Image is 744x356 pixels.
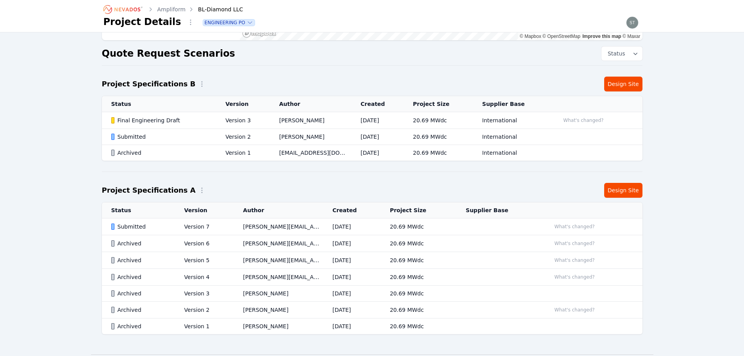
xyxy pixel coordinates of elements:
[270,112,351,129] td: [PERSON_NAME]
[111,273,171,281] div: Archived
[102,302,642,318] tr: ArchivedVersion 2[PERSON_NAME][DATE]20.69 MWdcWhat's changed?
[380,202,456,218] th: Project Size
[102,235,642,252] tr: ArchivedVersion 6[PERSON_NAME][EMAIL_ADDRESS][PERSON_NAME][DOMAIN_NAME][DATE]20.69 MWdcWhat's cha...
[403,112,473,129] td: 20.69 MWdc
[234,235,323,252] td: [PERSON_NAME][EMAIL_ADDRESS][PERSON_NAME][DOMAIN_NAME]
[270,129,351,145] td: [PERSON_NAME]
[473,112,551,129] td: International
[380,269,456,286] td: 20.69 MWdc
[560,116,607,125] button: What's changed?
[111,306,171,314] div: Archived
[102,79,196,89] h2: Project Specifications B
[351,129,403,145] td: [DATE]
[473,129,551,145] td: International
[242,29,277,38] a: Mapbox homepage
[551,273,598,281] button: What's changed?
[323,286,380,302] td: [DATE]
[111,240,171,247] div: Archived
[323,302,380,318] td: [DATE]
[403,129,473,145] td: 20.69 MWdc
[216,129,269,145] td: Version 2
[102,318,642,335] tr: ArchivedVersion 1[PERSON_NAME][DATE]20.69 MWdc
[216,96,269,112] th: Version
[457,202,542,218] th: Supplier Base
[380,302,456,318] td: 20.69 MWdc
[102,218,642,235] tr: SubmittedVersion 7[PERSON_NAME][EMAIL_ADDRESS][PERSON_NAME][DOMAIN_NAME][DATE]20.69 MWdcWhat's ch...
[473,96,551,112] th: Supplier Base
[111,322,171,330] div: Archived
[551,256,598,265] button: What's changed?
[323,202,380,218] th: Created
[234,202,323,218] th: Author
[102,252,642,269] tr: ArchivedVersion 5[PERSON_NAME][EMAIL_ADDRESS][PERSON_NAME][DOMAIN_NAME][DATE]20.69 MWdcWhat's cha...
[111,149,212,157] div: Archived
[234,252,323,269] td: [PERSON_NAME][EMAIL_ADDRESS][PERSON_NAME][DOMAIN_NAME]
[187,5,243,13] div: BL-Diamond LLC
[175,252,234,269] td: Version 5
[102,112,642,129] tr: Final Engineering DraftVersion 3[PERSON_NAME][DATE]20.69 MWdcInternationalWhat's changed?
[604,77,642,91] a: Design Site
[551,239,598,248] button: What's changed?
[380,252,456,269] td: 20.69 MWdc
[102,185,196,196] h2: Project Specifications A
[542,34,580,39] a: OpenStreetMap
[351,112,403,129] td: [DATE]
[203,20,255,26] button: Engineering PO
[582,34,621,39] a: Improve this map
[601,47,642,61] button: Status
[234,218,323,235] td: [PERSON_NAME][EMAIL_ADDRESS][PERSON_NAME][DOMAIN_NAME]
[234,269,323,286] td: [PERSON_NAME][EMAIL_ADDRESS][PERSON_NAME][DOMAIN_NAME]
[111,223,171,231] div: Submitted
[380,318,456,335] td: 20.69 MWdc
[102,96,216,112] th: Status
[111,133,212,141] div: Submitted
[175,235,234,252] td: Version 6
[270,145,351,161] td: [EMAIL_ADDRESS][DOMAIN_NAME]
[111,116,212,124] div: Final Engineering Draft
[403,96,473,112] th: Project Size
[270,96,351,112] th: Author
[216,112,269,129] td: Version 3
[473,145,551,161] td: International
[623,34,641,39] a: Maxar
[234,318,323,335] td: [PERSON_NAME]
[323,218,380,235] td: [DATE]
[175,269,234,286] td: Version 4
[102,202,175,218] th: Status
[102,47,235,60] h2: Quote Request Scenarios
[111,256,171,264] div: Archived
[175,218,234,235] td: Version 7
[351,96,403,112] th: Created
[175,318,234,335] td: Version 1
[403,145,473,161] td: 20.69 MWdc
[102,145,642,161] tr: ArchivedVersion 1[EMAIL_ADDRESS][DOMAIN_NAME][DATE]20.69 MWdcInternational
[103,3,243,16] nav: Breadcrumb
[520,34,541,39] a: Mapbox
[626,16,639,29] img: steve.mustaro@nevados.solar
[216,145,269,161] td: Version 1
[604,183,642,198] a: Design Site
[551,222,598,231] button: What's changed?
[103,16,181,28] h1: Project Details
[323,252,380,269] td: [DATE]
[234,302,323,318] td: [PERSON_NAME]
[380,286,456,302] td: 20.69 MWdc
[234,286,323,302] td: [PERSON_NAME]
[102,286,642,302] tr: ArchivedVersion 3[PERSON_NAME][DATE]20.69 MWdc
[380,235,456,252] td: 20.69 MWdc
[157,5,186,13] a: Ampliform
[175,286,234,302] td: Version 3
[551,306,598,314] button: What's changed?
[102,129,642,145] tr: SubmittedVersion 2[PERSON_NAME][DATE]20.69 MWdcInternational
[102,269,642,286] tr: ArchivedVersion 4[PERSON_NAME][EMAIL_ADDRESS][PERSON_NAME][DOMAIN_NAME][DATE]20.69 MWdcWhat's cha...
[323,235,380,252] td: [DATE]
[380,218,456,235] td: 20.69 MWdc
[605,50,625,57] span: Status
[175,302,234,318] td: Version 2
[323,318,380,335] td: [DATE]
[175,202,234,218] th: Version
[111,290,171,297] div: Archived
[351,145,403,161] td: [DATE]
[323,269,380,286] td: [DATE]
